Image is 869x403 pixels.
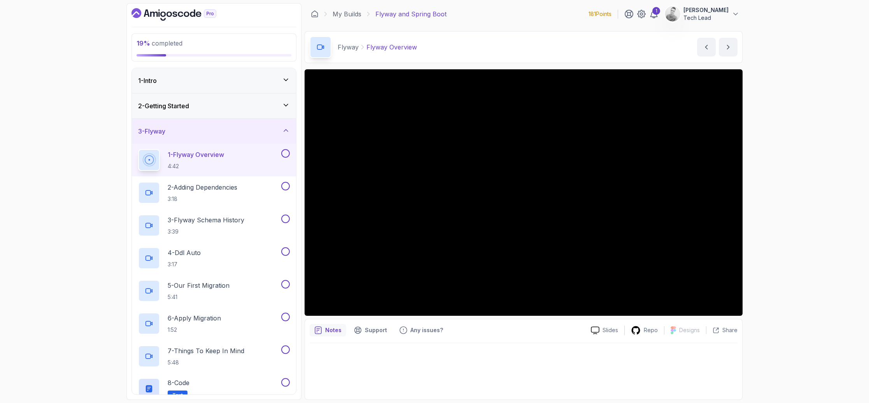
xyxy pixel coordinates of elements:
[168,326,221,334] p: 1:52
[649,9,659,19] a: 1
[172,392,183,398] span: Text
[395,324,448,336] button: Feedback button
[138,76,157,85] h3: 1 - Intro
[138,313,290,334] button: 6-Apply Migration1:52
[719,38,738,56] button: next content
[310,324,346,336] button: notes button
[375,9,447,19] p: Flyway and Spring Boot
[168,248,201,257] p: 4 - Ddl Auto
[311,10,319,18] a: Dashboard
[168,150,224,159] p: 1 - Flyway Overview
[168,293,230,301] p: 5:41
[366,42,417,52] p: Flyway Overview
[683,14,729,22] p: Tech Lead
[644,326,658,334] p: Repo
[665,6,739,22] button: user profile image[PERSON_NAME]Tech Lead
[138,378,290,400] button: 8-CodeText
[683,6,729,14] p: [PERSON_NAME]
[138,215,290,236] button: 3-Flyway Schema History3:39
[132,93,296,118] button: 2-Getting Started
[625,326,664,335] a: Repo
[333,9,361,19] a: My Builds
[325,326,342,334] p: Notes
[132,119,296,144] button: 3-Flyway
[679,326,700,334] p: Designs
[137,39,150,47] span: 19 %
[138,345,290,367] button: 7-Things To Keep In Mind5:48
[138,101,189,111] h3: 2 - Getting Started
[132,68,296,93] button: 1-Intro
[168,215,244,225] p: 3 - Flyway Schema History
[168,313,221,323] p: 6 - Apply Migration
[168,281,230,290] p: 5 - Our First Migration
[168,162,224,170] p: 4:42
[168,378,189,387] p: 8 - Code
[168,359,244,366] p: 5:48
[138,182,290,204] button: 2-Adding Dependencies3:18
[168,346,244,355] p: 7 - Things To Keep In Mind
[697,38,716,56] button: previous content
[665,7,680,21] img: user profile image
[168,260,201,268] p: 3:17
[410,326,443,334] p: Any issues?
[585,326,624,334] a: Slides
[137,39,182,47] span: completed
[589,10,611,18] p: 181 Points
[168,228,244,236] p: 3:39
[652,7,660,15] div: 1
[603,326,618,334] p: Slides
[138,280,290,302] button: 5-Our First Migration5:41
[168,195,237,203] p: 3:18
[706,326,738,334] button: Share
[722,326,738,334] p: Share
[138,149,290,171] button: 1-Flyway Overview4:42
[365,326,387,334] p: Support
[168,183,237,192] p: 2 - Adding Dependencies
[349,324,392,336] button: Support button
[131,8,234,21] a: Dashboard
[138,127,165,136] h3: 3 - Flyway
[305,69,743,316] iframe: 1 - Flyway Overview
[138,247,290,269] button: 4-Ddl Auto3:17
[338,42,359,52] p: Flyway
